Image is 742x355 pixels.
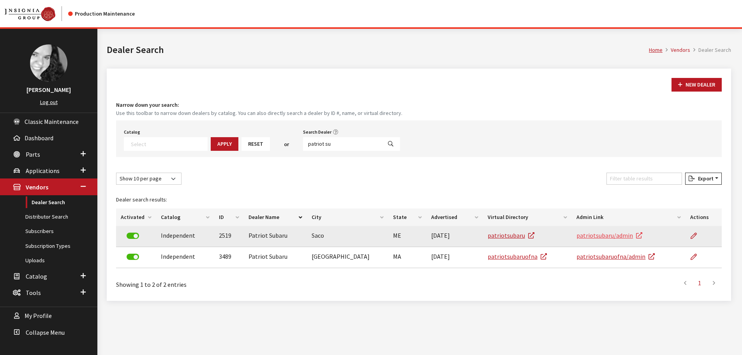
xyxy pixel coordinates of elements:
[211,137,238,151] button: Apply
[488,253,547,260] a: patriotsubaruofna
[26,167,60,175] span: Applications
[214,226,244,247] td: 2519
[26,150,40,158] span: Parts
[124,129,140,136] label: Catalog
[690,226,703,245] a: Edit Dealer
[572,208,686,226] th: Admin Link: activate to sort column ascending
[483,208,572,226] th: Virtual Directory: activate to sort column ascending
[388,208,427,226] th: State: activate to sort column ascending
[107,43,649,57] h1: Dealer Search
[5,6,68,21] a: Insignia Group logo
[5,7,55,21] img: Catalog Maintenance
[693,275,707,291] a: 1
[25,134,53,142] span: Dashboard
[26,289,41,297] span: Tools
[116,208,156,226] th: Activated: activate to sort column ascending
[25,312,52,320] span: My Profile
[244,226,307,247] td: Patriot Subaru
[25,118,79,125] span: Classic Maintenance
[116,109,722,117] small: Use this toolbar to narrow down dealers by catalog. You can also directly search a dealer by ID #...
[690,247,703,267] a: Edit Dealer
[427,226,483,247] td: [DATE]
[68,10,135,18] div: Production Maintenance
[214,247,244,268] td: 3489
[307,247,388,268] td: [GEOGRAPHIC_DATA]
[672,78,722,92] button: New Dealer
[124,137,208,151] span: Select
[307,208,388,226] th: City: activate to sort column ascending
[244,247,307,268] td: Patriot Subaru
[156,226,214,247] td: Independent
[663,46,690,54] li: Vendors
[241,137,270,151] button: Reset
[26,272,47,280] span: Catalog
[131,140,207,147] textarea: Search
[307,226,388,247] td: Saco
[303,137,382,151] input: Search
[214,208,244,226] th: ID: activate to sort column ascending
[690,46,731,54] li: Dealer Search
[695,175,714,182] span: Export
[8,85,90,94] h3: [PERSON_NAME]
[26,329,65,336] span: Collapse Menu
[30,44,67,82] img: Khrystal Dorton
[244,208,307,226] th: Dealer Name: activate to sort column descending
[127,254,139,260] label: Deactivate Dealer
[116,274,363,289] div: Showing 1 to 2 of 2 entries
[156,208,214,226] th: Catalog: activate to sort column ascending
[284,140,289,148] span: or
[685,173,722,185] button: Export
[127,233,139,239] label: Deactivate Dealer
[576,253,655,260] a: patriotsubaruofna/admin
[576,231,642,239] a: patriotsubaru/admin
[388,226,427,247] td: ME
[388,247,427,268] td: MA
[686,208,722,226] th: Actions
[649,46,663,53] a: Home
[116,101,722,109] h4: Narrow down your search:
[427,247,483,268] td: [DATE]
[40,99,58,106] a: Log out
[303,129,331,136] label: Search Dealer
[156,247,214,268] td: Independent
[381,137,400,151] button: Search
[116,191,722,208] caption: Dealer search results:
[606,173,682,185] input: Filter table results
[488,231,534,239] a: patriotsubaru
[427,208,483,226] th: Advertised: activate to sort column ascending
[26,184,48,191] span: Vendors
